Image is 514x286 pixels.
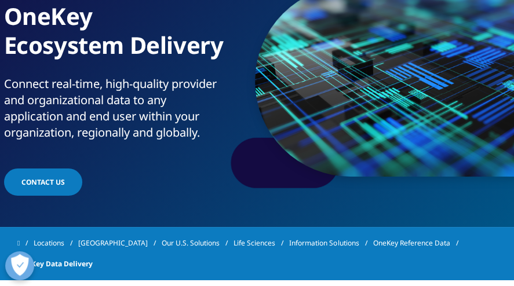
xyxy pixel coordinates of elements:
span: OneKey Data Delivery [17,254,93,274]
a: Life Sciences [234,233,289,254]
span: CONTACT US [21,177,65,187]
p: Connect real-time, high-quality provider and organizational data to any application and end user ... [4,76,224,148]
a: Our U.S. Solutions [162,233,234,254]
a: CONTACT US [4,168,82,196]
a: Information Solutions [289,233,373,254]
a: Locations [34,233,78,254]
button: Präferenzen öffnen [5,251,34,280]
h1: OneKey Ecosystem Delivery [4,2,224,76]
a: [GEOGRAPHIC_DATA] [78,233,162,254]
a: OneKey Reference Data [373,233,464,254]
